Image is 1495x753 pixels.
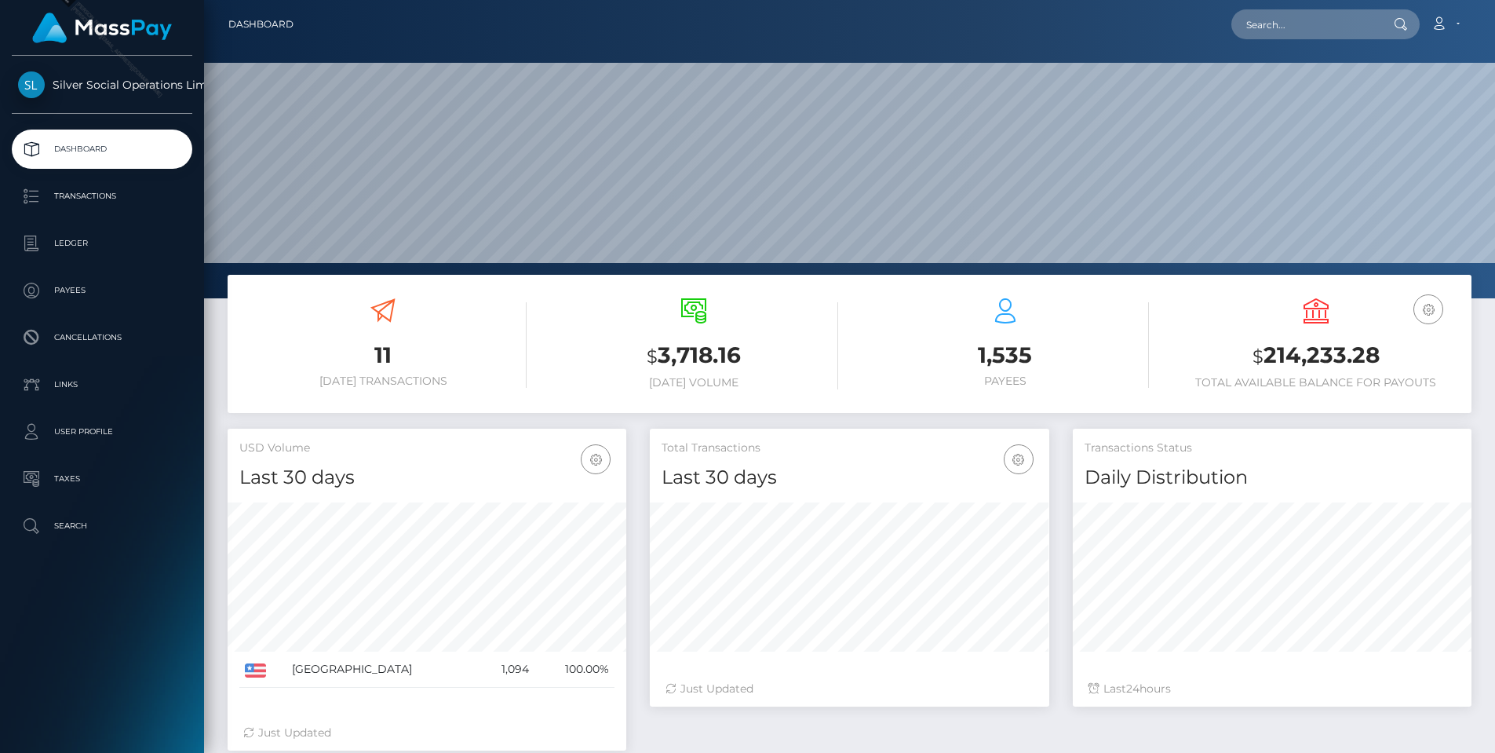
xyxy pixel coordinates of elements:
small: $ [1253,345,1263,367]
h3: 214,233.28 [1172,340,1460,372]
h5: Total Transactions [662,440,1037,456]
div: Just Updated [243,725,611,741]
p: Dashboard [18,137,186,161]
p: Cancellations [18,326,186,349]
h3: 11 [239,340,527,371]
small: $ [647,345,658,367]
p: User Profile [18,420,186,444]
a: Search [12,506,192,546]
p: Transactions [18,185,186,208]
h6: Payees [862,375,1149,388]
h5: USD Volume [239,440,614,456]
p: Payees [18,279,186,302]
p: Taxes [18,467,186,491]
h3: 3,718.16 [550,340,837,372]
h6: [DATE] Volume [550,376,837,389]
img: MassPay Logo [32,13,172,43]
span: Silver Social Operations Limited [12,78,192,92]
a: Dashboard [228,8,294,41]
a: User Profile [12,412,192,451]
td: 1,094 [478,652,534,688]
a: Dashboard [12,130,192,169]
a: Taxes [12,459,192,499]
a: Ledger [12,224,192,263]
div: Just Updated [665,681,1033,697]
a: Payees [12,271,192,310]
h4: Last 30 days [239,464,614,492]
img: Silver Social Operations Limited [18,71,45,98]
a: Links [12,365,192,404]
a: Cancellations [12,318,192,357]
input: Search... [1231,9,1379,39]
img: US.png [245,663,266,678]
h6: Total Available Balance for Payouts [1172,376,1460,389]
p: Search [18,514,186,538]
td: [GEOGRAPHIC_DATA] [286,652,478,688]
h4: Last 30 days [662,464,1037,492]
span: 24 [1126,682,1139,696]
h3: 1,535 [862,340,1149,371]
p: Ledger [18,232,186,255]
a: Transactions [12,177,192,216]
h4: Daily Distribution [1085,464,1460,492]
p: Links [18,373,186,397]
td: 100.00% [534,652,614,688]
h6: [DATE] Transactions [239,375,527,388]
div: Last hours [1088,681,1456,697]
h5: Transactions Status [1085,440,1460,456]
